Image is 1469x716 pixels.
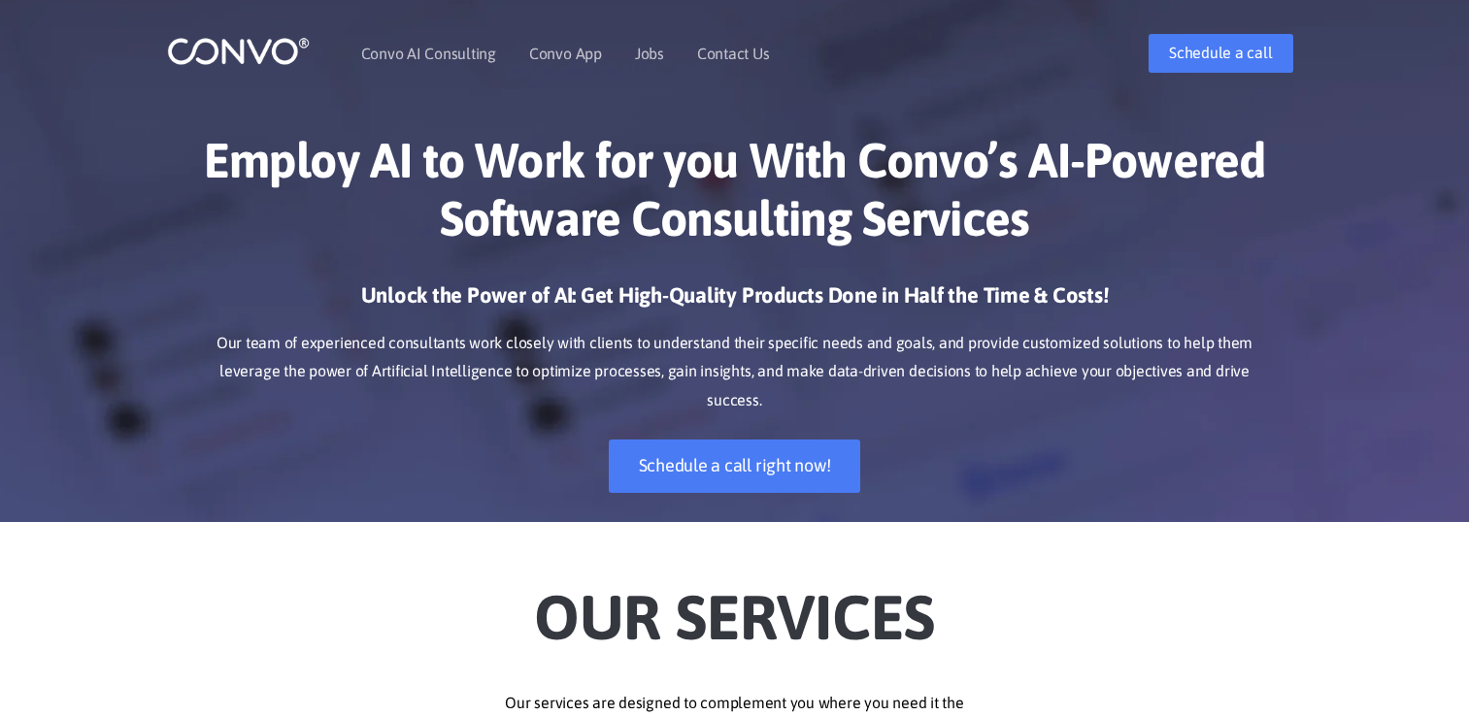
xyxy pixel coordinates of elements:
[361,46,496,61] a: Convo AI Consulting
[1149,34,1292,73] a: Schedule a call
[167,36,310,66] img: logo_1.png
[609,439,861,493] a: Schedule a call right now!
[529,46,602,61] a: Convo App
[635,46,664,61] a: Jobs
[196,281,1274,324] h3: Unlock the Power of AI: Get High-Quality Products Done in Half the Time & Costs!
[697,46,770,61] a: Contact Us
[196,551,1274,660] h2: Our Services
[196,131,1274,262] h1: Employ AI to Work for you With Convo’s AI-Powered Software Consulting Services
[196,329,1274,416] p: Our team of experienced consultants work closely with clients to understand their specific needs ...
